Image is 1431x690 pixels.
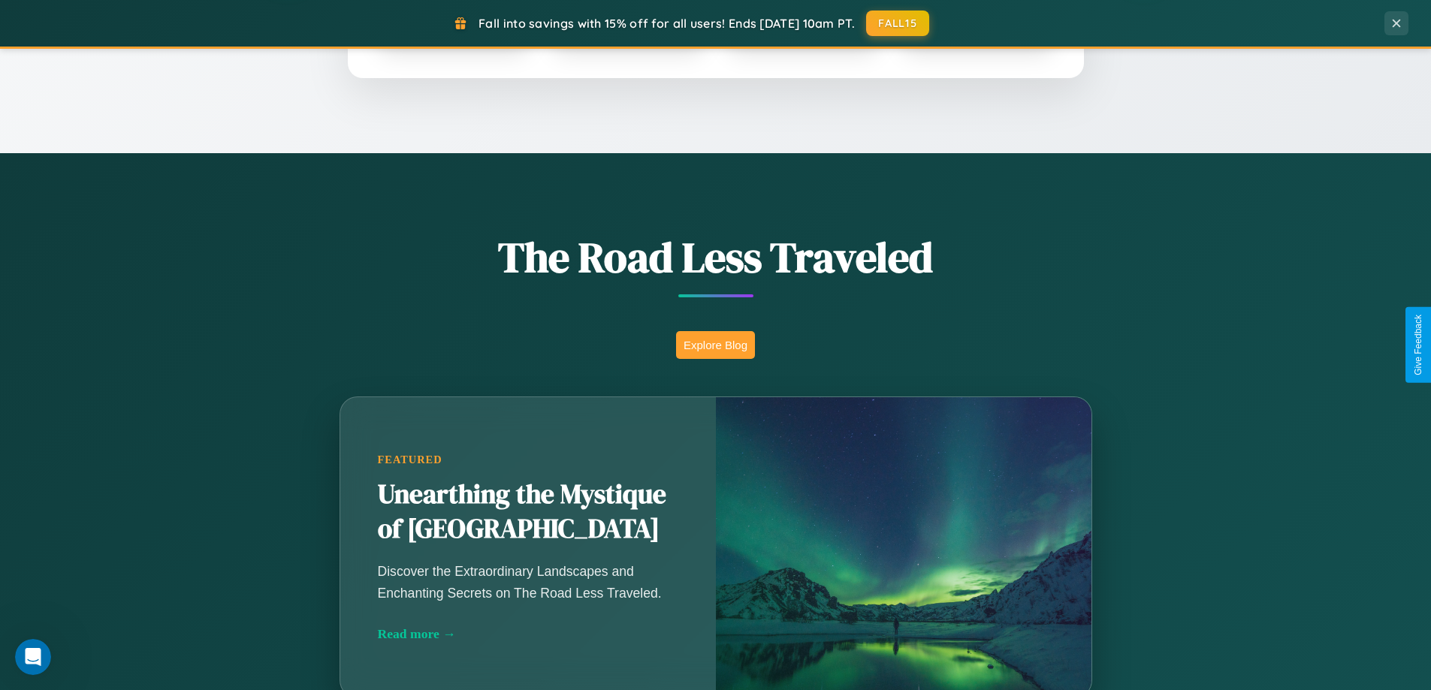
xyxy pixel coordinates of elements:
span: Fall into savings with 15% off for all users! Ends [DATE] 10am PT. [479,16,855,31]
h1: The Road Less Traveled [265,228,1167,286]
div: Featured [378,453,678,466]
div: Give Feedback [1413,315,1423,375]
button: Explore Blog [676,331,755,359]
p: Discover the Extraordinary Landscapes and Enchanting Secrets on The Road Less Traveled. [378,561,678,603]
div: Read more → [378,626,678,642]
h2: Unearthing the Mystique of [GEOGRAPHIC_DATA] [378,478,678,547]
iframe: Intercom live chat [15,639,51,675]
button: FALL15 [866,11,929,36]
